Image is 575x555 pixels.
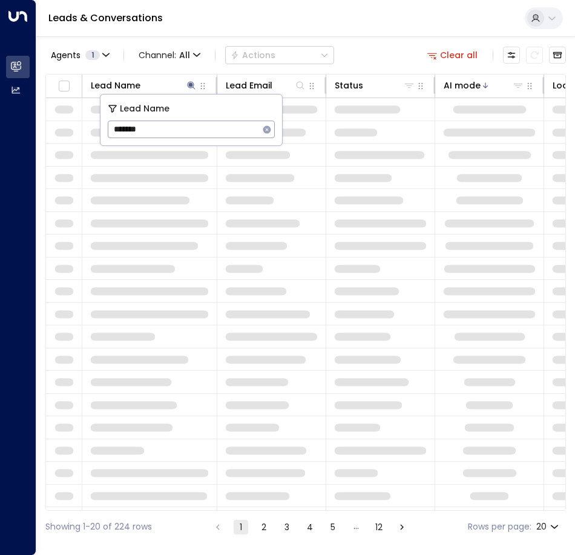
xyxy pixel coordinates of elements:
[85,50,100,60] span: 1
[226,78,272,93] div: Lead Email
[225,46,334,64] button: Actions
[468,520,531,533] label: Rows per page:
[526,47,543,64] span: Refresh
[444,78,524,93] div: AI mode
[134,47,205,64] span: Channel:
[48,11,163,25] a: Leads & Conversations
[210,519,410,534] nav: pagination navigation
[234,520,248,534] button: page 1
[45,520,152,533] div: Showing 1-20 of 224 rows
[51,51,80,59] span: Agents
[444,78,481,93] div: AI mode
[280,520,294,534] button: Go to page 3
[303,520,317,534] button: Go to page 4
[120,102,169,116] span: Lead Name
[326,520,340,534] button: Go to page 5
[225,46,334,64] div: Button group with a nested menu
[395,520,409,534] button: Go to next page
[257,520,271,534] button: Go to page 2
[349,520,363,534] div: …
[91,78,197,93] div: Lead Name
[45,47,114,64] button: Agents1
[335,78,363,93] div: Status
[503,47,520,64] button: Customize
[422,47,483,64] button: Clear all
[91,78,140,93] div: Lead Name
[226,78,306,93] div: Lead Email
[179,50,190,60] span: All
[231,50,275,61] div: Actions
[536,518,561,536] div: 20
[549,47,566,64] button: Archived Leads
[372,520,386,534] button: Go to page 12
[335,78,415,93] div: Status
[134,47,205,64] button: Channel:All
